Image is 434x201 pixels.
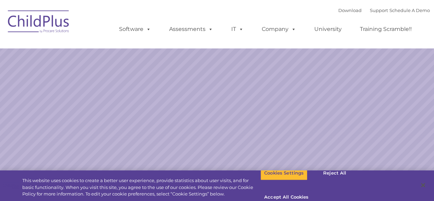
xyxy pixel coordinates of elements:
a: University [307,22,349,36]
button: Reject All [313,166,356,180]
a: IT [224,22,250,36]
a: Schedule A Demo [389,8,430,13]
a: Support [370,8,388,13]
font: | [338,8,430,13]
img: ChildPlus by Procare Solutions [4,5,73,40]
button: Cookies Settings [260,166,307,180]
div: This website uses cookies to create a better user experience, provide statistics about user visit... [22,177,260,198]
button: Close [415,178,431,193]
a: Company [255,22,303,36]
a: Download [338,8,362,13]
a: Software [112,22,158,36]
a: Training Scramble!! [353,22,419,36]
a: Assessments [162,22,220,36]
